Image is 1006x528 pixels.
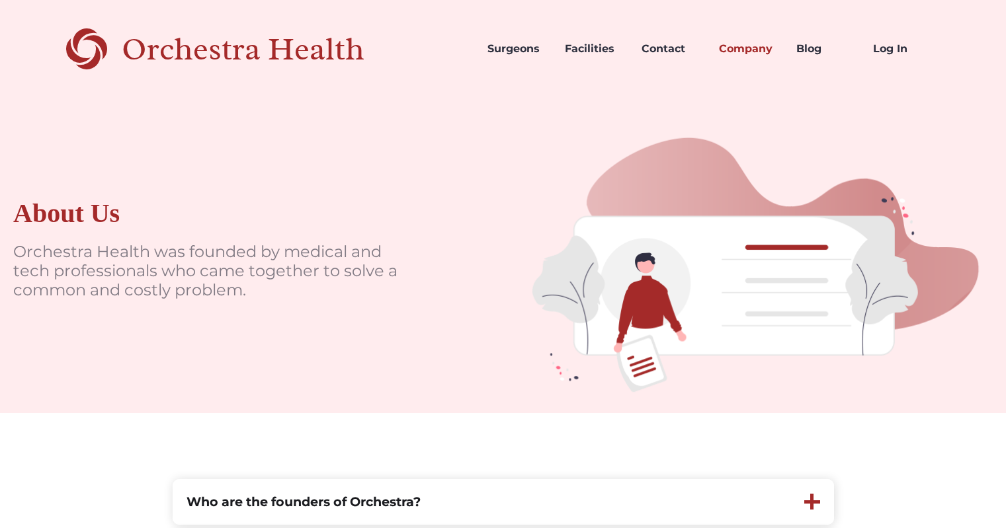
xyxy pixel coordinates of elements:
a: home [66,26,411,71]
a: Contact [631,26,708,71]
div: Orchestra Health [122,36,411,63]
div: About Us [13,198,120,229]
a: Company [708,26,786,71]
a: Log In [862,26,940,71]
strong: Who are the founders of Orchestra? [187,494,421,509]
img: doctors [503,98,1006,413]
a: Surgeons [477,26,554,71]
p: Orchestra Health was founded by medical and tech professionals who came together to solve a commo... [13,243,410,299]
a: Blog [786,26,863,71]
a: Facilities [554,26,632,71]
